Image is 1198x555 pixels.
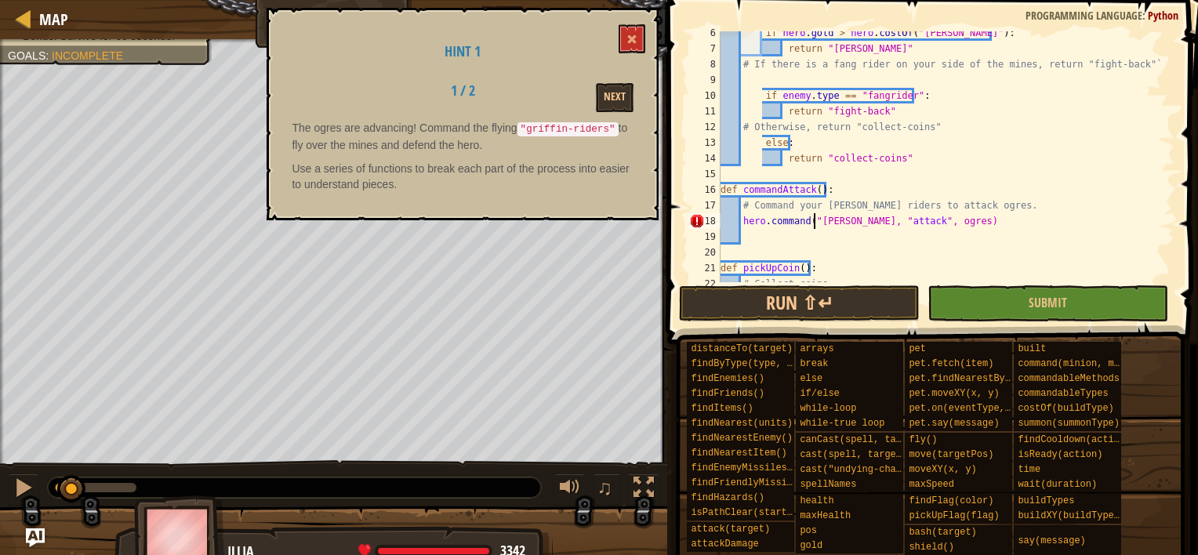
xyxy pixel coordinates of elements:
span: findByType(type, units) [691,358,821,369]
span: findNearestEnemy() [691,433,793,444]
span: commandableMethods [1018,373,1120,384]
span: while-loop [800,403,856,414]
span: ♫ [597,476,612,499]
span: : [1142,8,1148,23]
span: distanceTo(target) [691,343,793,354]
span: maxHealth [800,510,851,521]
span: findNearest(units) [691,418,793,429]
span: Python [1148,8,1178,23]
span: findFriends() [691,388,764,399]
span: findEnemies() [691,373,764,384]
div: 20 [689,245,721,260]
span: findCooldown(action) [1018,434,1131,445]
span: pet.fetch(item) [909,358,993,369]
span: cast(spell, target) [800,449,907,460]
span: shield() [909,542,954,553]
span: time [1018,464,1040,475]
span: bash(target) [909,527,976,538]
span: findHazards() [691,492,764,503]
span: Map [39,9,68,30]
button: Ask AI [26,528,45,547]
button: Ctrl + P: Pause [8,473,39,506]
span: Submit [1029,294,1067,311]
div: 6 [689,25,721,41]
div: 21 [689,260,721,276]
span: canCast(spell, target) [800,434,924,445]
span: attack(target) [691,524,770,535]
div: 19 [689,229,721,245]
span: cast("undying-charm") [800,464,918,475]
span: while-true loop [800,418,884,429]
span: findFriendlyMissiles() [691,477,815,488]
div: 9 [689,72,721,88]
div: 22 [689,276,721,292]
span: pos [800,525,817,536]
span: summon(summonType) [1018,418,1120,429]
span: pet.moveXY(x, y) [909,388,999,399]
div: 14 [689,151,721,166]
span: costOf(buildType) [1018,403,1113,414]
div: 11 [689,103,721,119]
span: say(message) [1018,535,1085,546]
button: Adjust volume [554,473,586,506]
span: attackDamage [691,539,758,550]
span: if/else [800,388,839,399]
span: pet [909,343,926,354]
span: findEnemyMissiles() [691,462,798,473]
span: maxSpeed [909,479,954,490]
span: else [800,373,822,384]
button: Toggle fullscreen [628,473,659,506]
span: gold [800,540,822,551]
span: Incomplete [52,49,123,62]
div: 16 [689,182,721,198]
h2: 1 / 2 [414,83,512,99]
div: 10 [689,88,721,103]
span: health [800,495,833,506]
button: Game Menu [531,6,640,43]
code: "griffin-riders" [517,122,619,136]
div: 13 [689,135,721,151]
div: 17 [689,198,721,213]
span: pet.on(eventType, handler) [909,403,1055,414]
span: Hint 1 [445,42,481,61]
span: pet.findNearestByType(type) [909,373,1061,384]
span: findNearestItem() [691,448,786,459]
span: isPathClear(start, end) [691,507,821,518]
span: Programming language [1026,8,1142,23]
div: 15 [689,166,721,182]
button: Run ⇧↵ [679,285,920,321]
span: buildXY(buildType, x, y) [1018,510,1153,521]
span: findItems() [691,403,753,414]
span: buildTypes [1018,495,1074,506]
span: : [45,49,52,62]
div: 7 [689,41,721,56]
p: Use a series of functions to break each part of the process into easier to understand pieces. [292,161,633,192]
span: built [1018,343,1046,354]
span: isReady(action) [1018,449,1102,460]
span: fly() [909,434,937,445]
div: 12 [689,119,721,135]
button: ♫ [594,473,620,506]
span: move(targetPos) [909,449,993,460]
span: arrays [800,343,833,354]
span: spellNames [800,479,856,490]
span: Goals [8,49,45,62]
span: pet.say(message) [909,418,999,429]
span: commandableTypes [1018,388,1108,399]
a: Map [31,9,68,30]
button: Submit [928,285,1168,321]
span: moveXY(x, y) [909,464,976,475]
span: pickUpFlag(flag) [909,510,999,521]
div: 18 [689,213,721,229]
span: findFlag(color) [909,495,993,506]
span: break [800,358,828,369]
p: The ogres are advancing! Command the flying to fly over the mines and defend the hero. [292,120,633,153]
button: Next [596,83,633,112]
span: wait(duration) [1018,479,1097,490]
div: 8 [689,56,721,72]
